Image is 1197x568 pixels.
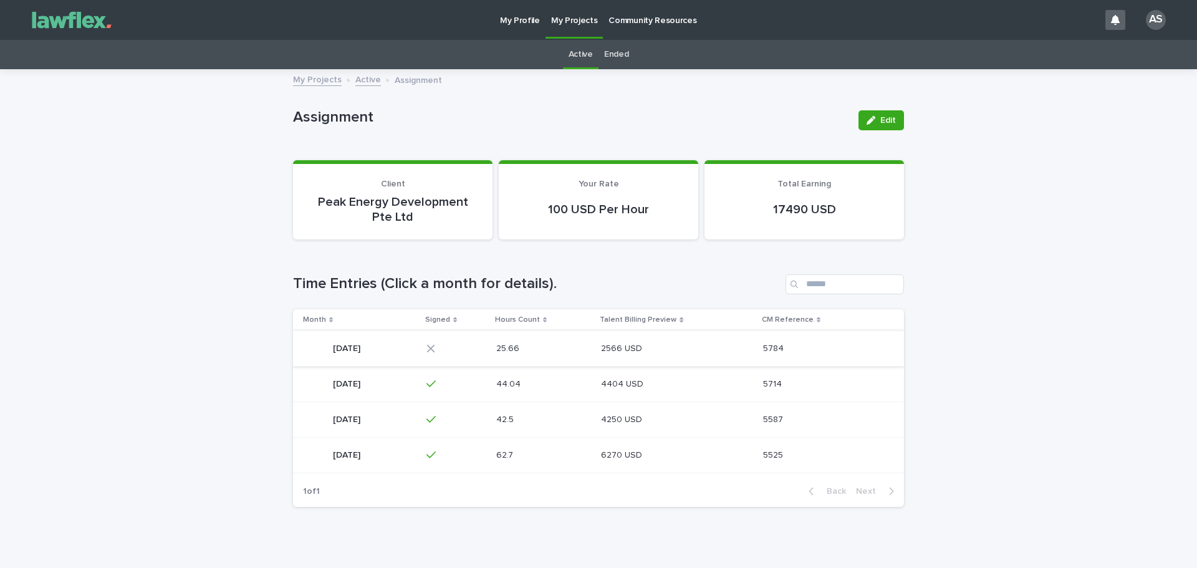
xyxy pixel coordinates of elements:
[293,366,904,402] tr: [DATE][DATE] 44.0444.04 4404 USD4404 USD 57145714
[856,487,883,496] span: Next
[777,180,831,188] span: Total Earning
[579,180,619,188] span: Your Rate
[600,313,676,327] p: Talent Billing Preview
[395,72,442,86] p: Assignment
[496,341,522,354] p: 25.66
[799,486,851,497] button: Back
[355,72,381,86] a: Active
[293,476,330,507] p: 1 of 1
[1146,10,1166,30] div: AS
[763,341,786,354] p: 5784
[569,40,593,69] a: Active
[293,402,904,437] tr: [DATE][DATE] 42.542.5 4250 USD4250 USD 55875587
[25,7,118,32] img: Gnvw4qrBSHOAfo8VMhG6
[496,377,523,390] p: 44.04
[496,448,516,461] p: 62.7
[333,412,363,425] p: [DATE]
[381,180,405,188] span: Client
[293,437,904,473] tr: [DATE][DATE] 62.762.7 6270 USD6270 USD 55255525
[601,448,645,461] p: 6270 USD
[293,72,342,86] a: My Projects
[763,412,786,425] p: 5587
[858,110,904,130] button: Edit
[333,341,363,354] p: [DATE]
[819,487,846,496] span: Back
[293,108,848,127] p: Assignment
[425,313,450,327] p: Signed
[293,275,781,293] h1: Time Entries (Click a month for details).
[601,341,645,354] p: 2566 USD
[293,330,904,366] tr: [DATE][DATE] 25.6625.66 2566 USD2566 USD 57845784
[786,274,904,294] input: Search
[719,202,889,217] p: 17490 USD
[762,313,814,327] p: CM Reference
[496,412,516,425] p: 42.5
[514,202,683,217] p: 100 USD Per Hour
[601,412,645,425] p: 4250 USD
[880,116,896,125] span: Edit
[303,313,326,327] p: Month
[333,377,363,390] p: [DATE]
[333,448,363,461] p: [DATE]
[601,377,646,390] p: 4404 USD
[495,313,540,327] p: Hours Count
[763,377,784,390] p: 5714
[851,486,904,497] button: Next
[308,195,478,224] p: Peak Energy Development Pte Ltd
[604,40,628,69] a: Ended
[763,448,786,461] p: 5525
